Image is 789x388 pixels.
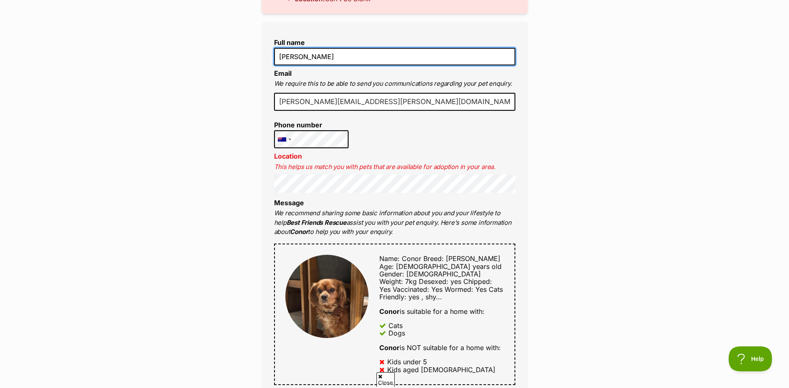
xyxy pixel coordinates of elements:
[274,69,292,77] label: Email
[285,255,369,338] img: Conor
[379,285,503,301] span: Cats Friendly: yes , shy...
[387,358,427,366] div: Kids under 5
[379,344,504,351] div: is NOT suitable for a home with:
[274,121,349,129] label: Phone number
[379,307,400,316] strong: Conor
[423,254,500,263] span: Breed: [PERSON_NAME]
[379,343,400,352] strong: Conor
[387,366,495,373] div: Kids aged [DEMOGRAPHIC_DATA]
[388,329,405,337] div: Dogs
[393,285,443,293] span: Vaccinated: Yes
[445,285,487,293] span: Wormed: Yes
[379,277,492,293] span: Chipped: Yes
[274,48,515,65] input: E.g. Jimmy Chew
[274,199,304,207] label: Message
[729,346,772,371] iframe: Help Scout Beacon - Open
[379,308,504,315] div: is suitable for a home with:
[419,277,461,286] span: Desexed: yes
[379,270,481,278] span: Gender: [DEMOGRAPHIC_DATA]
[274,79,515,89] p: We require this to be able to send you communications regarding your pet enquiry.
[274,39,515,46] label: Full name
[388,322,403,329] div: Cats
[379,262,502,271] span: Age: [DEMOGRAPHIC_DATA] years old
[275,131,294,148] div: Australia: +61
[376,372,395,387] span: Close
[274,152,302,160] label: Location
[290,228,308,236] strong: Conor
[379,277,417,286] span: Weight: 7kg
[274,162,515,172] p: This helps us match you with pets that are available for adoption in your area.
[274,209,515,237] p: We recommend sharing some basic information about you and your lifestyle to help assist you with ...
[287,219,346,226] strong: Best Friends Rescue
[379,254,421,263] span: Name: Conor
